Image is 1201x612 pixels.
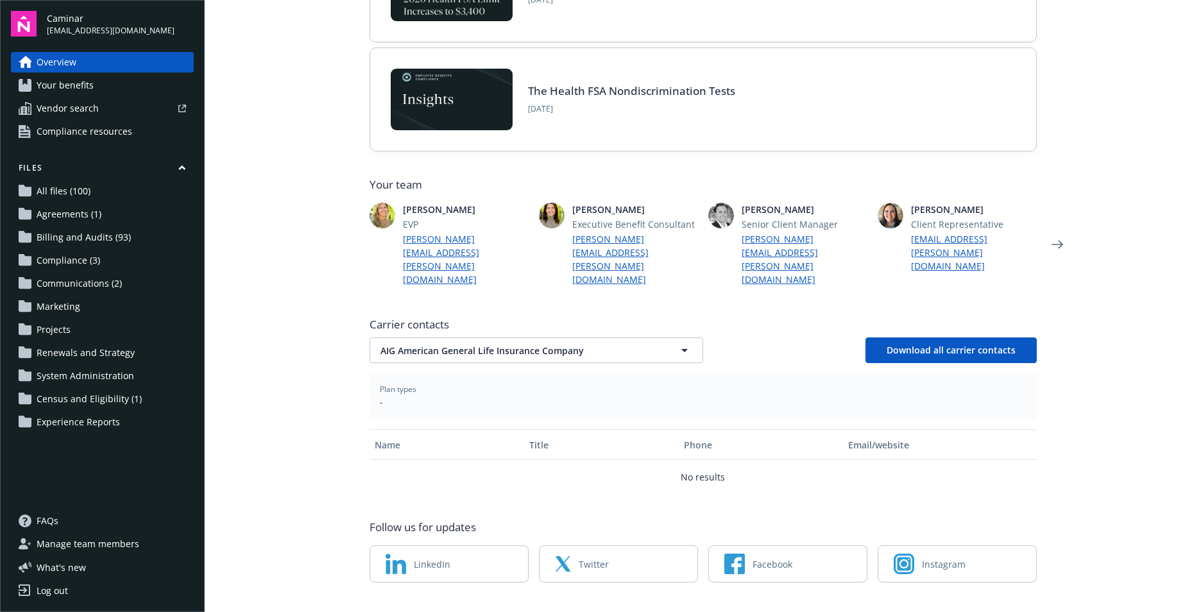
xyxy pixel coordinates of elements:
[679,429,843,460] button: Phone
[403,232,529,286] a: [PERSON_NAME][EMAIL_ADDRESS][PERSON_NAME][DOMAIN_NAME]
[37,296,80,317] span: Marketing
[370,203,395,228] img: photo
[11,319,194,340] a: Projects
[37,75,94,96] span: Your benefits
[37,121,132,142] span: Compliance resources
[11,343,194,363] a: Renewals and Strategy
[11,250,194,271] a: Compliance (3)
[37,250,100,271] span: Compliance (3)
[742,232,867,286] a: [PERSON_NAME][EMAIL_ADDRESS][PERSON_NAME][DOMAIN_NAME]
[742,203,867,216] span: [PERSON_NAME]
[370,177,1037,192] span: Your team
[572,203,698,216] span: [PERSON_NAME]
[37,319,71,340] span: Projects
[878,545,1037,582] a: Instagram
[370,520,476,535] span: Follow us for updates
[403,217,529,231] span: EVP
[11,11,37,37] img: navigator-logo.svg
[47,25,175,37] span: [EMAIL_ADDRESS][DOMAIN_NAME]
[11,75,194,96] a: Your benefits
[865,337,1037,363] button: Download all carrier contacts
[753,557,792,571] span: Facebook
[708,203,734,228] img: photo
[887,344,1016,356] span: Download all carrier contacts
[37,581,68,601] div: Log out
[742,217,867,231] span: Senior Client Manager
[1047,234,1068,255] a: Next
[37,343,135,363] span: Renewals and Strategy
[843,429,1036,460] button: Email/website
[11,162,194,178] button: Files
[37,511,58,531] span: FAQs
[572,232,698,286] a: [PERSON_NAME][EMAIL_ADDRESS][PERSON_NAME][DOMAIN_NAME]
[380,384,1026,395] span: Plan types
[37,534,139,554] span: Manage team members
[579,557,609,571] span: Twitter
[11,366,194,386] a: System Administration
[708,545,867,582] a: Facebook
[403,203,529,216] span: [PERSON_NAME]
[11,412,194,432] a: Experience Reports
[375,438,519,452] div: Name
[37,204,101,225] span: Agreements (1)
[11,121,194,142] a: Compliance resources
[11,181,194,201] a: All files (100)
[37,561,86,574] span: What ' s new
[11,389,194,409] a: Census and Eligibility (1)
[37,366,134,386] span: System Administration
[681,470,725,484] p: No results
[539,545,698,582] a: Twitter
[524,429,679,460] button: Title
[848,438,1031,452] div: Email/website
[572,217,698,231] span: Executive Benefit Consultant
[37,52,76,72] span: Overview
[11,511,194,531] a: FAQs
[684,438,838,452] div: Phone
[11,98,194,119] a: Vendor search
[878,203,903,228] img: photo
[47,12,175,25] span: Caminar
[11,561,106,574] button: What's new
[529,438,674,452] div: Title
[370,317,1037,332] span: Carrier contacts
[37,181,90,201] span: All files (100)
[911,203,1037,216] span: [PERSON_NAME]
[414,557,450,571] span: LinkedIn
[391,69,513,130] img: Card Image - EB Compliance Insights.png
[37,412,120,432] span: Experience Reports
[380,395,1026,409] span: -
[370,545,529,582] a: LinkedIn
[37,389,142,409] span: Census and Eligibility (1)
[47,11,194,37] button: Caminar[EMAIL_ADDRESS][DOMAIN_NAME]
[370,337,703,363] button: AIG American General Life Insurance Company
[370,429,524,460] button: Name
[528,83,735,98] a: The Health FSA Nondiscrimination Tests
[539,203,565,228] img: photo
[11,52,194,72] a: Overview
[37,273,122,294] span: Communications (2)
[11,534,194,554] a: Manage team members
[380,344,647,357] span: AIG American General Life Insurance Company
[922,557,966,571] span: Instagram
[528,103,735,115] span: [DATE]
[11,204,194,225] a: Agreements (1)
[911,232,1037,273] a: [EMAIL_ADDRESS][PERSON_NAME][DOMAIN_NAME]
[11,296,194,317] a: Marketing
[911,217,1037,231] span: Client Representative
[37,227,131,248] span: Billing and Audits (93)
[37,98,99,119] span: Vendor search
[11,227,194,248] a: Billing and Audits (93)
[11,273,194,294] a: Communications (2)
